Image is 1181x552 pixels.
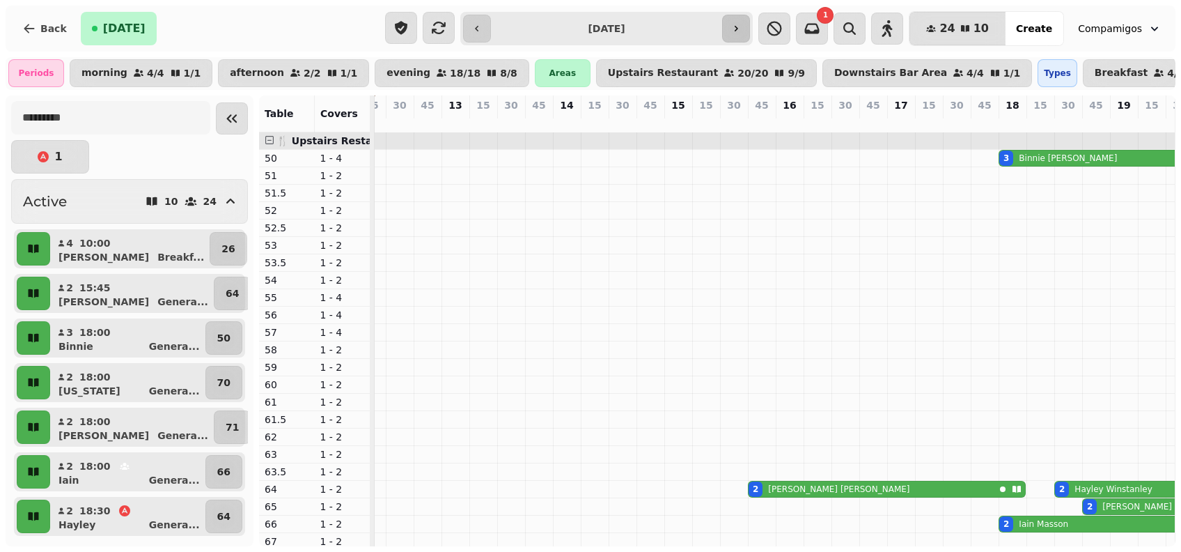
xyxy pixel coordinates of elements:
p: 30 [393,98,406,112]
p: [PERSON_NAME] [58,429,149,443]
button: 218:00[US_STATE]Genera... [53,366,203,399]
p: 1 - 2 [320,204,365,217]
p: 0 [478,115,489,129]
p: 0 [673,115,684,129]
p: 30 [838,98,852,112]
p: 1 / 1 [341,68,358,78]
p: 4 / 4 [967,68,984,78]
p: 0 [394,115,405,129]
p: Breakf ... [157,250,204,264]
p: 56 [265,308,309,322]
p: 52 [265,204,309,217]
span: 10 [973,23,989,34]
p: 1 [54,151,62,162]
p: 15 [476,98,490,112]
p: 50 [217,331,230,345]
p: 0 [645,115,656,129]
p: 18:30 [79,504,111,518]
p: 1 - 2 [320,169,365,183]
button: 410:00[PERSON_NAME]Breakf... [53,232,207,266]
p: 15 [699,98,712,112]
p: Genera ... [149,339,200,353]
p: 2 [1063,115,1074,129]
p: 30 [616,98,629,112]
p: 45 [755,98,768,112]
button: 66 [205,455,242,489]
p: 14 [560,98,573,112]
p: Genera ... [149,473,200,487]
p: 0 [701,115,712,129]
button: morning4/41/1 [70,59,212,87]
button: evening18/188/8 [375,59,529,87]
p: 64 [217,509,230,523]
p: Hayley Winstanley [1074,484,1152,495]
button: 218:00[PERSON_NAME]Genera... [53,411,211,444]
p: 4 / 4 [147,68,164,78]
p: evening [386,68,430,79]
p: 1 - 2 [320,430,365,444]
p: 0 [1146,115,1157,129]
p: 67 [265,535,309,549]
p: 71 [226,420,239,434]
p: 13 [448,98,462,112]
p: 0 [923,115,934,129]
p: Downstairs Bar Area [834,68,947,79]
button: 218:00IainGenera... [53,455,203,489]
p: 0 [812,115,823,129]
p: 15:45 [79,281,111,295]
p: 62 [265,430,309,444]
p: 1 - 2 [320,413,365,427]
p: 4 [65,236,74,250]
div: 2 [753,484,758,495]
p: 2 [65,281,74,295]
button: Create [1005,12,1063,45]
p: 1 - 4 [320,151,365,165]
p: 66 [265,517,309,531]
button: 1 [11,140,89,174]
p: 0 [951,115,962,129]
p: 45 [643,98,657,112]
p: 30 [504,98,517,112]
p: 30 [1061,98,1074,112]
p: Breakfast [1095,68,1148,79]
p: 0 [868,115,879,129]
p: 2 [65,504,74,518]
p: 60 [265,378,309,392]
p: 1 - 2 [320,378,365,392]
p: 50 [265,151,309,165]
button: Upstairs Restaurant20/209/9 [596,59,817,87]
p: 1 - 2 [320,256,365,270]
p: 1 - 2 [320,482,365,496]
p: 0 [561,115,572,129]
p: 10:00 [79,236,111,250]
span: [DATE] [103,23,146,34]
button: 26 [210,232,247,266]
p: 3 [65,325,74,339]
p: 63 [265,447,309,461]
p: 64 [265,482,309,496]
p: 45 [421,98,434,112]
p: 53.5 [265,256,309,270]
div: 2 [1003,519,1009,530]
p: 65 [265,500,309,514]
p: 45 [978,98,991,112]
div: 2 [1087,501,1093,512]
p: 15 [1033,98,1047,112]
p: 0 [589,115,600,129]
p: 57 [265,325,309,339]
p: 63.5 [265,465,309,479]
p: 2 [65,370,74,384]
p: 1 - 2 [320,465,365,479]
p: 1 - 2 [320,273,365,287]
p: 3 [1118,115,1129,129]
p: 1 - 2 [320,221,365,235]
button: afternoon2/21/1 [218,59,369,87]
p: Genera ... [149,384,200,398]
p: 0 [450,115,461,129]
p: 24 [203,197,217,206]
button: 70 [205,366,242,399]
p: 2 [65,415,74,429]
button: 64 [214,277,251,310]
p: Upstairs Restaurant [608,68,719,79]
p: 66 [217,465,230,479]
